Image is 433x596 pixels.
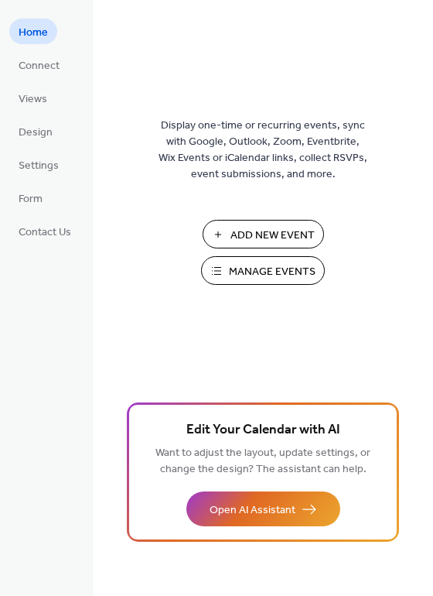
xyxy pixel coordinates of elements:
span: Connect [19,58,60,74]
span: Manage Events [229,264,315,280]
a: Settings [9,152,68,177]
span: Form [19,191,43,207]
a: Form [9,185,52,211]
span: Edit Your Calendar with AI [186,420,340,441]
span: Want to adjust the layout, update settings, or change the design? The assistant can help. [155,443,370,480]
span: Settings [19,158,59,174]
span: Home [19,25,48,41]
span: Design [19,125,53,141]
button: Add New Event [203,220,324,248]
a: Connect [9,52,69,77]
button: Manage Events [201,256,325,285]
button: Open AI Assistant [186,492,340,526]
span: Add New Event [230,228,315,244]
span: Display one-time or recurring events, sync with Google, Outlook, Zoom, Eventbrite, Wix Events or ... [159,118,367,183]
a: Contact Us [9,218,80,244]
span: Views [19,91,47,108]
a: Views [9,85,56,111]
span: Open AI Assistant [210,502,295,519]
a: Home [9,19,57,44]
a: Design [9,118,62,144]
span: Contact Us [19,224,71,241]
